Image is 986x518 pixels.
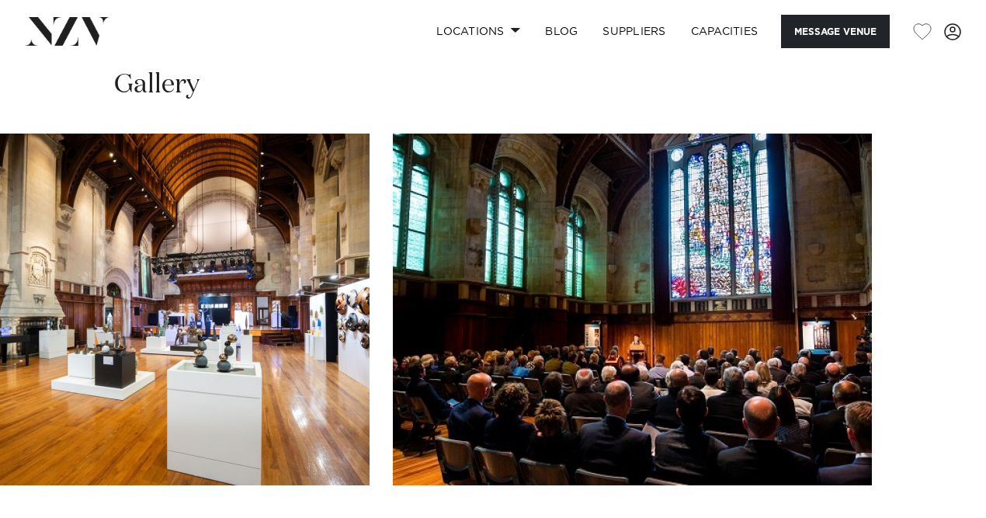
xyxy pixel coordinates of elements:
[679,15,771,48] a: Capacities
[590,15,678,48] a: SUPPLIERS
[25,17,109,45] img: nzv-logo.png
[781,15,890,48] button: Message Venue
[533,15,590,48] a: BLOG
[114,68,200,103] h2: Gallery
[424,15,533,48] a: Locations
[393,134,872,485] swiper-slide: 7 / 7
